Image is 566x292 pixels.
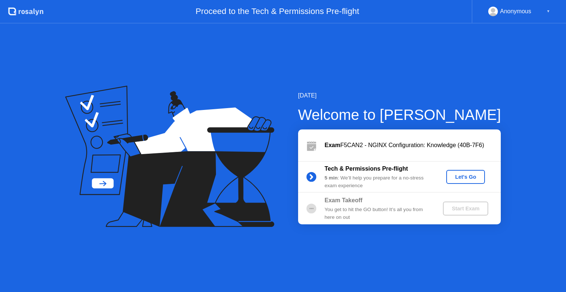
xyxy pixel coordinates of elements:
b: 5 min [325,175,338,181]
div: Anonymous [500,7,531,16]
div: [DATE] [298,91,501,100]
b: Exam Takeoff [325,197,363,203]
div: F5CAN2 - NGINX Configuration: Knowledge (40B-7F6) [325,141,501,150]
b: Exam [325,142,340,148]
div: Welcome to [PERSON_NAME] [298,104,501,126]
button: Start Exam [443,202,488,216]
div: You get to hit the GO button! It’s all you from here on out [325,206,431,221]
div: ▼ [546,7,550,16]
b: Tech & Permissions Pre-flight [325,165,408,172]
div: : We’ll help you prepare for a no-stress exam experience [325,174,431,189]
button: Let's Go [446,170,485,184]
div: Let's Go [449,174,482,180]
div: Start Exam [446,206,485,211]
